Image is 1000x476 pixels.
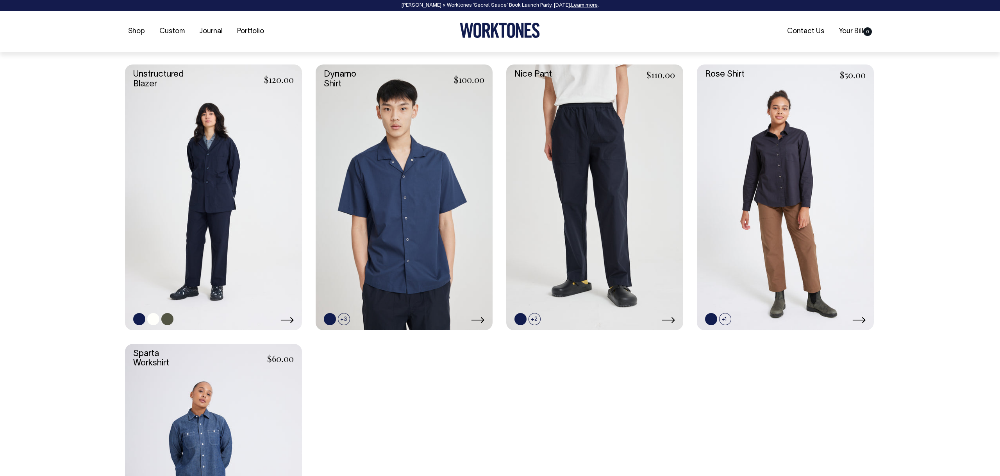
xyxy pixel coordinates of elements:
[784,25,827,38] a: Contact Us
[571,3,598,8] a: Learn more
[863,27,872,36] span: 0
[125,25,148,38] a: Shop
[156,25,188,38] a: Custom
[719,313,731,325] span: +1
[836,25,875,38] a: Your Bill0
[196,25,226,38] a: Journal
[529,313,541,325] span: +2
[234,25,267,38] a: Portfolio
[8,3,992,8] div: [PERSON_NAME] × Worktones ‘Secret Sauce’ Book Launch Party, [DATE]. .
[338,313,350,325] span: +3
